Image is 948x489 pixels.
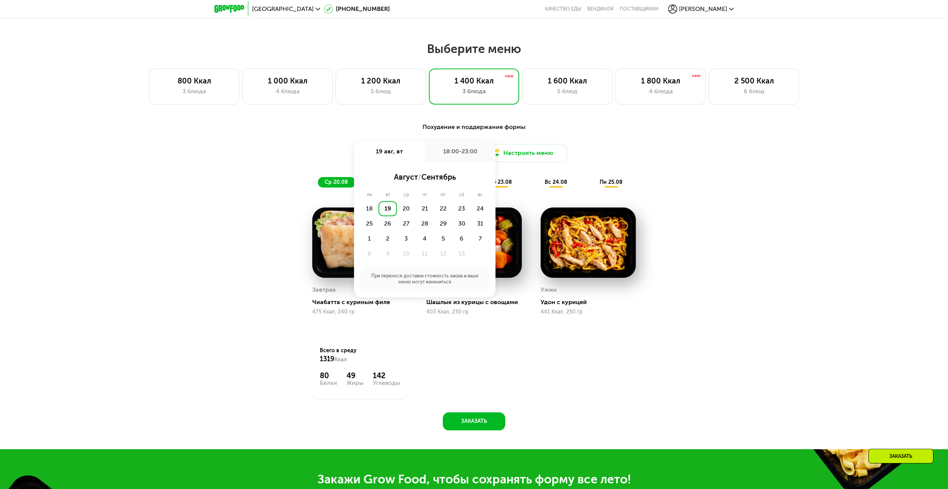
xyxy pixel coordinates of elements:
[394,173,418,182] span: август
[471,201,489,216] div: 24
[544,179,567,185] span: вс 24.08
[157,76,231,85] div: 800 Ккал
[320,380,337,386] div: Белки
[530,76,605,85] div: 1 600 Ккал
[477,144,567,162] button: Настроить меню
[717,76,791,85] div: 2 500 Ккал
[346,380,363,386] div: Жиры
[434,231,453,246] div: 5
[415,246,434,261] div: 11
[157,87,231,96] div: 3 блюда
[530,87,605,96] div: 5 блюд
[545,6,581,12] a: Качество еды
[623,76,698,85] div: 1 800 Ккал
[360,216,378,231] div: 25
[325,179,348,185] span: ср 20.08
[425,141,495,162] div: 18:00-23:00
[437,87,511,96] div: 3 блюда
[415,201,434,216] div: 21
[443,412,505,430] button: Заказать
[250,76,325,85] div: 1 000 Ккал
[346,371,363,380] div: 49
[434,246,453,261] div: 12
[360,267,489,291] div: При переносе доставки стоимость заказа и ваше меню могут измениться
[379,192,397,198] div: вт
[397,246,415,261] div: 10
[587,6,614,12] a: Вендинги
[541,298,642,306] div: Удон с курицей
[418,173,421,182] span: /
[343,87,418,96] div: 5 блюд
[360,246,378,261] div: 8
[320,347,400,363] div: Всего в среду
[343,76,418,85] div: 1 200 Ккал
[378,216,397,231] div: 26
[416,192,434,198] div: чт
[426,298,527,306] div: Шашлык из курицы с овощами
[360,231,378,246] div: 1
[320,355,334,363] span: 1319
[489,179,512,185] span: сб 23.08
[378,246,397,261] div: 9
[471,192,489,198] div: вс
[334,356,347,363] span: Ккал
[471,231,489,246] div: 7
[453,201,471,216] div: 23
[620,6,658,12] div: поставщикам
[471,216,489,231] div: 31
[397,231,415,246] div: 3
[868,449,933,463] div: Заказать
[250,87,325,96] div: 4 блюда
[541,284,557,295] div: Ужин
[397,192,416,198] div: ср
[312,309,407,315] div: 475 Ккал, 240 гр
[373,371,400,380] div: 142
[434,192,452,198] div: пт
[415,216,434,231] div: 28
[679,6,727,12] span: [PERSON_NAME]
[541,309,636,315] div: 441 Ккал, 250 гр
[360,192,379,198] div: пн
[378,201,397,216] div: 19
[378,231,397,246] div: 2
[434,201,453,216] div: 22
[24,41,924,56] h2: Выберите меню
[251,123,697,132] div: Похудение и поддержание формы
[600,179,623,185] span: пн 25.08
[453,246,471,261] div: 13
[397,201,415,216] div: 20
[437,76,511,85] div: 1 400 Ккал
[415,231,434,246] div: 4
[453,231,471,246] div: 6
[312,298,413,306] div: Чиабатта с куриным филе
[252,6,314,12] span: [GEOGRAPHIC_DATA]
[312,284,336,295] div: Завтрак
[623,87,698,96] div: 4 блюда
[360,201,378,216] div: 18
[434,216,453,231] div: 29
[354,141,425,162] div: 19 авг, вт
[717,87,791,96] div: 6 блюд
[373,380,400,386] div: Углеводы
[452,192,471,198] div: сб
[320,371,337,380] div: 80
[426,309,521,315] div: 403 Ккал, 230 гр
[453,216,471,231] div: 30
[421,173,456,182] span: сентябрь
[397,216,415,231] div: 27
[324,5,390,14] a: [PHONE_NUMBER]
